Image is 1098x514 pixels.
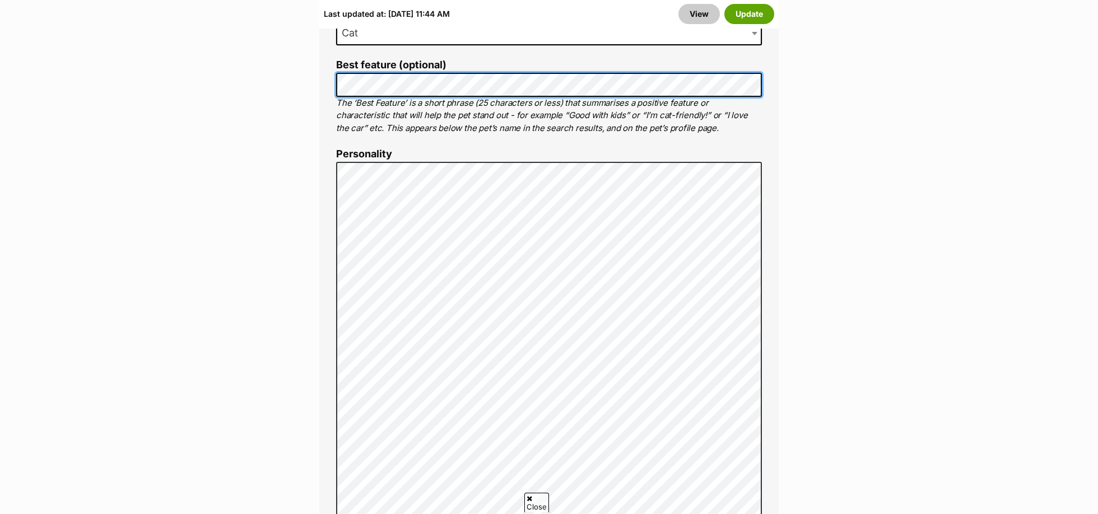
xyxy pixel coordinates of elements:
a: View [678,4,720,24]
span: Close [524,493,549,512]
label: Personality [336,148,762,160]
label: Best feature (optional) [336,59,762,71]
span: Cat [336,21,762,45]
span: Cat [337,25,369,41]
div: Last updated at: [DATE] 11:44 AM [324,4,450,24]
button: Update [724,4,774,24]
p: The ‘Best Feature’ is a short phrase (25 characters or less) that summarises a positive feature o... [336,97,762,135]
